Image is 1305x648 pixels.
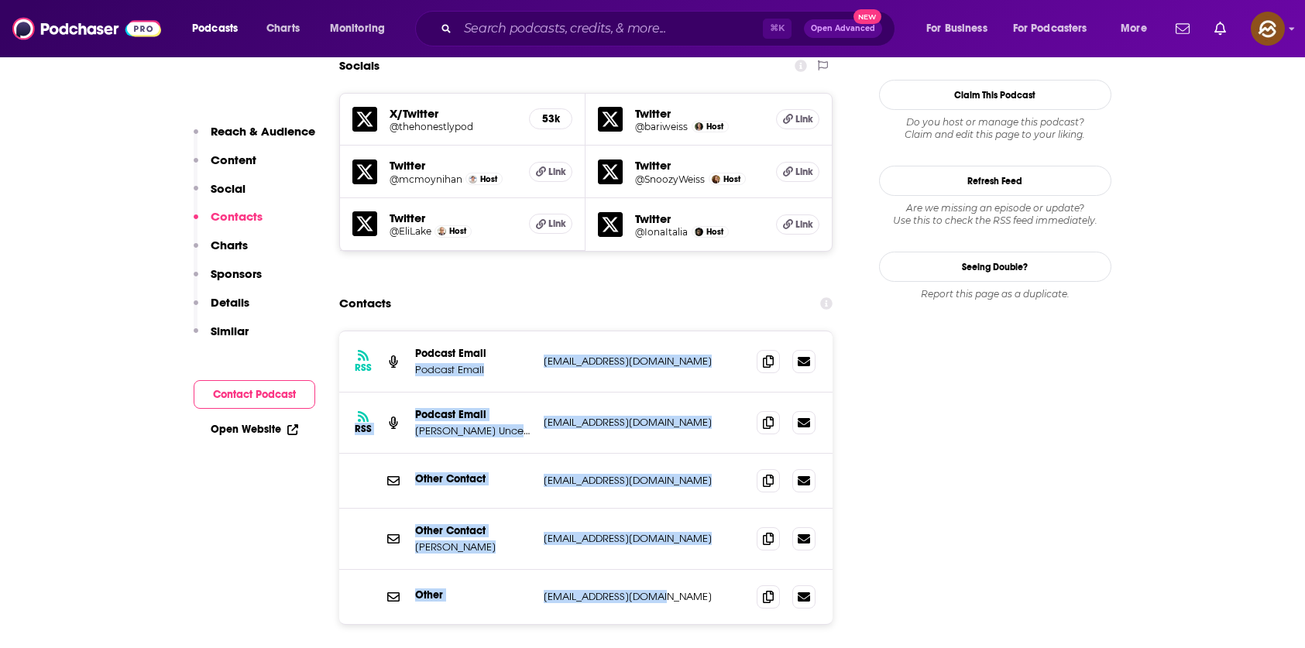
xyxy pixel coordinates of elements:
[390,173,462,185] a: @mcmoynihan
[1003,16,1110,41] button: open menu
[430,11,910,46] div: Search podcasts, credits, & more...
[415,472,531,485] p: Other Contact
[469,175,477,183] img: Michael C. Moynihan
[879,166,1111,196] button: Refresh Feed
[542,112,559,125] h5: 53k
[355,423,372,435] h3: RSS
[415,540,531,554] p: [PERSON_NAME]
[723,174,740,184] span: Host
[194,181,246,210] button: Social
[544,474,745,487] p: [EMAIL_ADDRESS][DOMAIN_NAME]
[194,124,315,153] button: Reach & Audience
[763,19,792,39] span: ⌘ K
[256,16,309,41] a: Charts
[879,252,1111,282] a: Seeing Double?
[339,289,391,318] h2: Contacts
[211,153,256,167] p: Content
[1251,12,1285,46] span: Logged in as hey85204
[544,416,745,429] p: [EMAIL_ADDRESS][DOMAIN_NAME]
[194,324,249,352] button: Similar
[1251,12,1285,46] button: Show profile menu
[1208,15,1232,42] a: Show notifications dropdown
[194,295,249,324] button: Details
[635,106,764,121] h5: Twitter
[194,209,263,238] button: Contacts
[811,25,875,33] span: Open Advanced
[635,173,705,185] a: @SnoozyWeiss
[529,214,572,234] a: Link
[192,18,238,39] span: Podcasts
[194,238,248,266] button: Charts
[211,124,315,139] p: Reach & Audience
[804,19,882,38] button: Open AdvancedNew
[635,226,688,238] a: @IonaItalia
[1110,16,1166,41] button: open menu
[1013,18,1087,39] span: For Podcasters
[1169,15,1196,42] a: Show notifications dropdown
[795,166,813,178] span: Link
[266,18,300,39] span: Charts
[390,106,517,121] h5: X/Twitter
[695,122,703,131] img: Bari Weiss
[458,16,763,41] input: Search podcasts, credits, & more...
[712,175,720,183] img: Suzy Weiss
[853,9,881,24] span: New
[879,116,1111,129] span: Do you host or manage this podcast?
[211,295,249,310] p: Details
[339,51,379,81] h2: Socials
[415,588,531,602] p: Other
[776,214,819,235] a: Link
[544,532,745,545] p: [EMAIL_ADDRESS][DOMAIN_NAME]
[390,225,431,237] h5: @EliLake
[438,227,446,235] img: Eli Lake
[415,347,531,360] p: Podcast Email
[211,266,262,281] p: Sponsors
[415,408,531,421] p: Podcast Email
[926,18,987,39] span: For Business
[415,524,531,537] p: Other Contact
[390,158,517,173] h5: Twitter
[635,121,688,132] a: @bariweiss
[1121,18,1147,39] span: More
[211,423,298,436] a: Open Website
[706,227,723,237] span: Host
[776,109,819,129] a: Link
[706,122,723,132] span: Host
[879,202,1111,227] div: Are we missing an episode or update? Use this to check the RSS feed immediately.
[211,238,248,252] p: Charts
[211,324,249,338] p: Similar
[415,424,531,437] p: [PERSON_NAME] Uncensored
[544,355,745,368] p: [EMAIL_ADDRESS][DOMAIN_NAME]
[548,218,566,230] span: Link
[211,209,263,224] p: Contacts
[390,211,517,225] h5: Twitter
[529,162,572,182] a: Link
[795,218,813,231] span: Link
[194,266,262,295] button: Sponsors
[480,174,497,184] span: Host
[635,211,764,226] h5: Twitter
[879,116,1111,141] div: Claim and edit this page to your liking.
[449,226,466,236] span: Host
[211,181,246,196] p: Social
[695,228,703,236] img: Iona Italia
[879,80,1111,110] button: Claim This Podcast
[544,590,745,603] p: [EMAIL_ADDRESS][DOMAIN_NAME]
[390,121,517,132] a: @thehonestlypod
[194,380,315,409] button: Contact Podcast
[330,18,385,39] span: Monitoring
[12,14,161,43] img: Podchaser - Follow, Share and Rate Podcasts
[635,158,764,173] h5: Twitter
[1251,12,1285,46] img: User Profile
[194,153,256,181] button: Content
